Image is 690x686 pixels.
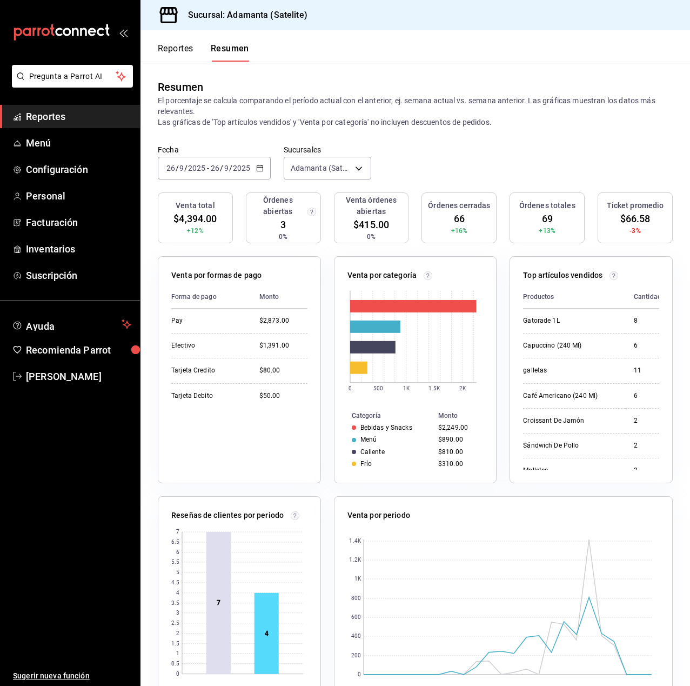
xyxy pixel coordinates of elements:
span: $66.58 [620,211,651,226]
input: ---- [232,164,251,172]
span: Inventarios [26,242,131,256]
span: - [207,164,209,172]
div: Gatorade 1L [523,316,617,325]
div: Pay [171,316,242,325]
text: 1 [176,651,179,657]
span: +16% [451,226,468,236]
div: 6 [634,341,661,350]
span: Menú [26,136,131,150]
span: / [220,164,223,172]
text: 500 [373,385,383,391]
input: -- [210,164,220,172]
div: 6 [634,391,661,401]
div: Bebidas y Snacks [360,424,412,431]
span: Recomienda Parrot [26,343,131,357]
span: [PERSON_NAME] [26,369,131,384]
text: 600 [351,615,360,621]
div: galletas [523,366,617,375]
div: 2 [634,416,661,425]
input: -- [224,164,229,172]
text: 0.5 [171,661,179,667]
text: 3.5 [171,601,179,607]
span: / [176,164,179,172]
p: Reseñas de clientes por periodo [171,510,284,521]
a: Pregunta a Parrot AI [8,78,133,90]
div: 2 [634,441,661,450]
button: Pregunta a Parrot AI [12,65,133,88]
text: 1.5K [428,385,440,391]
button: Resumen [211,43,249,62]
label: Fecha [158,146,271,154]
div: $310.00 [438,460,479,468]
h3: Órdenes abiertas [251,195,305,217]
div: $2,249.00 [438,424,479,431]
span: Configuración [26,162,131,177]
text: 2 [176,631,179,637]
span: +13% [539,226,555,236]
text: 0 [358,672,361,678]
span: / [184,164,187,172]
text: 800 [351,596,360,602]
span: 0% [367,232,376,242]
h3: Venta órdenes abiertas [339,195,404,217]
text: 2K [459,385,466,391]
th: Cantidad [625,285,670,309]
text: 6.5 [171,540,179,545]
th: Forma de pago [171,285,251,309]
span: Personal [26,189,131,203]
span: $4,394.00 [173,211,217,226]
p: Venta por formas de pago [171,270,262,281]
h3: Venta total [176,200,215,211]
span: 3 [280,217,286,232]
div: $80.00 [259,366,307,375]
p: Venta por categoría [347,270,417,281]
text: 4 [176,590,179,596]
span: 69 [542,211,553,226]
h3: Ticket promedio [607,200,664,211]
text: 5.5 [171,560,179,565]
h3: Órdenes cerradas [428,200,490,211]
span: Adamanta (Satelite) [291,163,351,174]
button: Reportes [158,43,193,62]
input: -- [166,164,176,172]
text: 5 [176,570,179,576]
div: $1,391.00 [259,341,307,350]
text: 0 [176,671,179,677]
span: Facturación [26,215,131,230]
span: Suscripción [26,268,131,283]
text: 7 [176,529,179,535]
div: $890.00 [438,436,479,443]
p: Venta por periodo [347,510,410,521]
span: -3% [629,226,640,236]
div: Tarjeta Debito [171,391,242,401]
div: Sándwich De Pollo [523,441,617,450]
h3: Órdenes totales [519,200,575,211]
div: Frío [360,460,372,468]
span: 66 [454,211,465,226]
div: Menú [360,436,377,443]
div: Molletes [523,466,617,475]
th: Monto [434,410,496,422]
text: 1K [354,576,361,582]
p: El porcentaje se calcula comparando el período actual con el anterior, ej. semana actual vs. sema... [158,95,673,128]
text: 1.2K [349,557,361,563]
text: 1.5 [171,641,179,647]
text: 0 [349,385,352,391]
div: Croissant De Jamón [523,416,617,425]
p: Top artículos vendidos [523,270,602,281]
text: 400 [351,634,360,640]
h3: Sucursal: Adamanta (Satelite) [179,9,307,22]
div: 11 [634,366,661,375]
span: Reportes [26,109,131,124]
div: Caliente [360,448,385,456]
input: -- [179,164,184,172]
text: 1K [403,385,410,391]
div: Efectivo [171,341,242,350]
th: Productos [523,285,625,309]
span: 0% [279,232,287,242]
div: Capuccino (240 Ml) [523,341,617,350]
div: navigation tabs [158,43,249,62]
span: +12% [187,226,204,236]
text: 3 [176,610,179,616]
div: $50.00 [259,391,307,401]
